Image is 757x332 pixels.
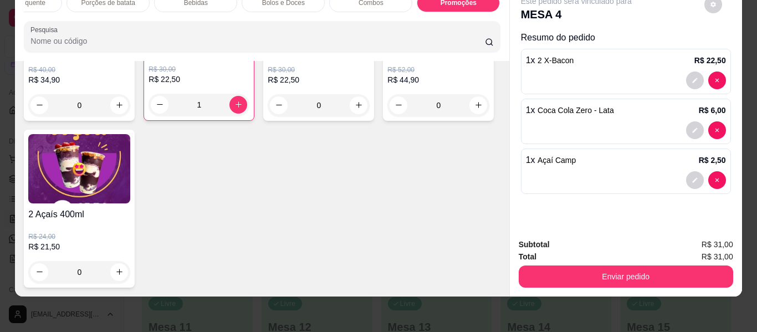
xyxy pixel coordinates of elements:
[387,65,489,74] p: R$ 52,00
[149,74,249,85] p: R$ 22,50
[686,171,704,189] button: decrease-product-quantity
[694,55,726,66] p: R$ 22,50
[28,74,130,85] p: R$ 34,90
[686,121,704,139] button: decrease-product-quantity
[702,238,733,251] span: R$ 31,00
[28,65,130,74] p: R$ 40,00
[708,121,726,139] button: decrease-product-quantity
[686,71,704,89] button: decrease-product-quantity
[521,7,632,22] p: MESA 4
[708,171,726,189] button: decrease-product-quantity
[28,134,130,203] img: product-image
[469,96,487,114] button: increase-product-quantity
[28,208,130,221] h4: 2 Açaís 400ml
[519,265,733,288] button: Enviar pedido
[350,96,367,114] button: increase-product-quantity
[149,65,249,74] p: R$ 30,00
[538,56,574,65] span: 2 X-Bacon
[268,65,370,74] p: R$ 30,00
[519,252,536,261] strong: Total
[28,241,130,252] p: R$ 21,50
[708,71,726,89] button: decrease-product-quantity
[30,25,62,34] label: Pesquisa
[28,232,130,241] p: R$ 24,00
[387,74,489,85] p: R$ 44,90
[702,251,733,263] span: R$ 31,00
[699,155,726,166] p: R$ 2,50
[526,154,576,167] p: 1 x
[268,74,370,85] p: R$ 22,50
[699,105,726,116] p: R$ 6,00
[30,35,485,47] input: Pesquisa
[151,96,168,114] button: decrease-product-quantity
[538,106,614,115] span: Coca Cola Zero - Lata
[521,31,731,44] p: Resumo do pedido
[30,96,48,114] button: decrease-product-quantity
[538,156,576,165] span: Açaí Camp
[519,240,550,249] strong: Subtotal
[390,96,407,114] button: decrease-product-quantity
[270,96,288,114] button: decrease-product-quantity
[526,54,574,67] p: 1 x
[229,96,247,114] button: increase-product-quantity
[110,96,128,114] button: increase-product-quantity
[526,104,614,117] p: 1 x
